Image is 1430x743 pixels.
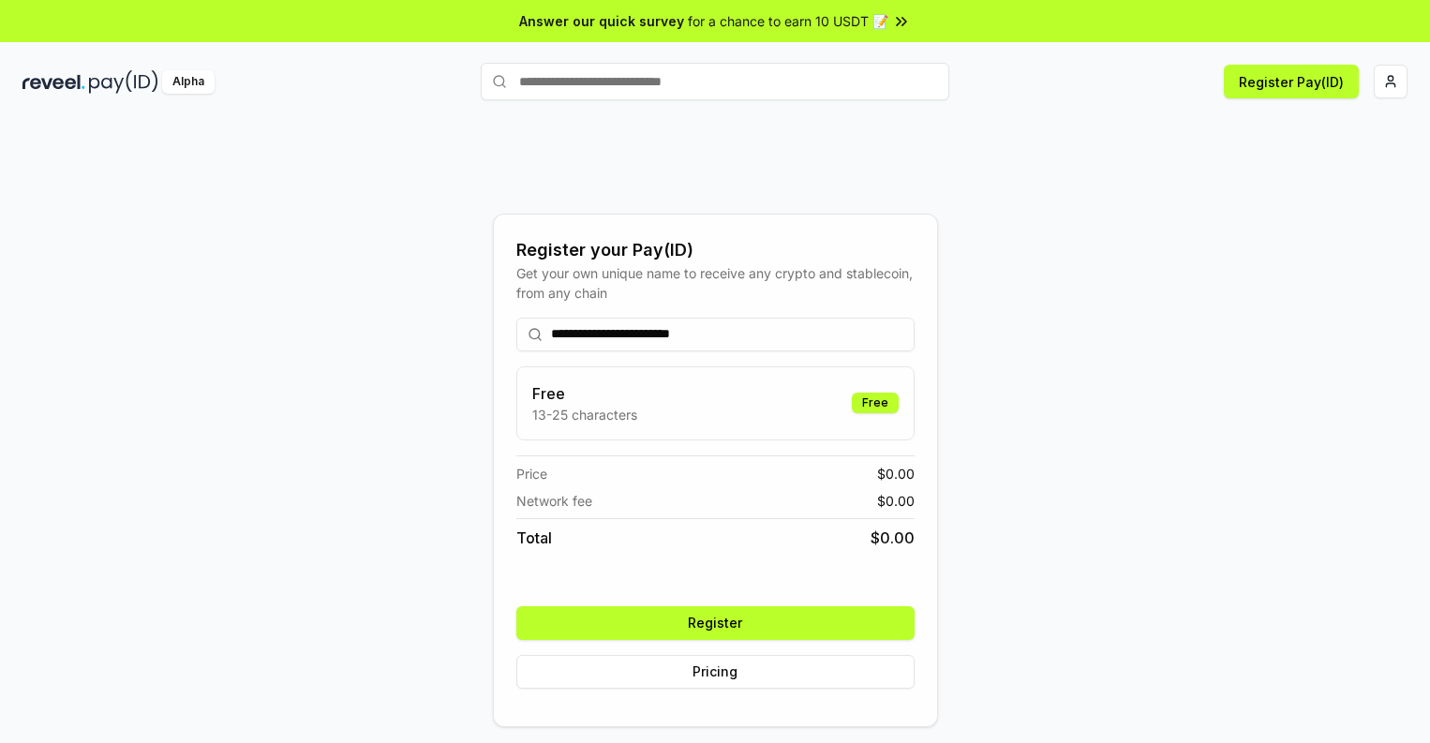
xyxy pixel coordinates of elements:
[852,393,899,413] div: Free
[877,491,915,511] span: $ 0.00
[688,11,888,31] span: for a chance to earn 10 USDT 📝
[532,405,637,424] p: 13-25 characters
[516,464,547,483] span: Price
[516,527,552,549] span: Total
[516,237,915,263] div: Register your Pay(ID)
[871,527,915,549] span: $ 0.00
[877,464,915,483] span: $ 0.00
[162,70,215,94] div: Alpha
[516,491,592,511] span: Network fee
[516,655,915,689] button: Pricing
[22,70,85,94] img: reveel_dark
[519,11,684,31] span: Answer our quick survey
[532,382,637,405] h3: Free
[1224,65,1359,98] button: Register Pay(ID)
[516,263,915,303] div: Get your own unique name to receive any crypto and stablecoin, from any chain
[89,70,158,94] img: pay_id
[516,606,915,640] button: Register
